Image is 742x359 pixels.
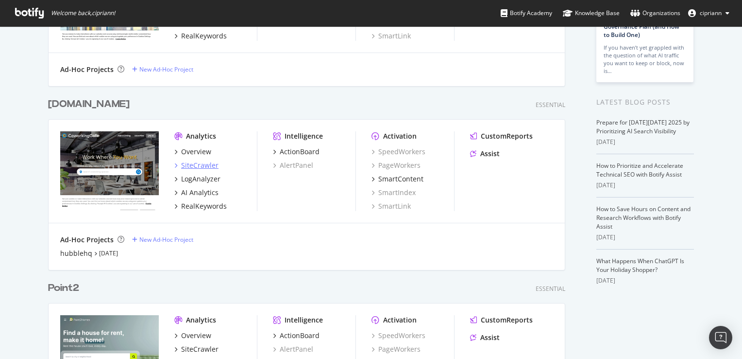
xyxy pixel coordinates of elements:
[371,174,423,184] a: SmartContent
[181,201,227,211] div: RealKeywords
[280,331,320,341] div: ActionBoard
[481,131,533,141] div: CustomReports
[596,276,694,285] div: [DATE]
[630,8,680,18] div: Organizations
[596,205,691,231] a: How to Save Hours on Content and Research Workflows with Botify Assist
[536,101,565,109] div: Essential
[174,147,211,157] a: Overview
[99,249,118,257] a: [DATE]
[371,31,411,41] a: SmartLink
[709,326,732,349] div: Open Intercom Messenger
[48,281,79,295] div: Point2
[48,281,83,295] a: Point2
[480,333,500,342] div: Assist
[596,181,694,190] div: [DATE]
[48,97,130,111] div: [DOMAIN_NAME]
[280,147,320,157] div: ActionBoard
[132,235,193,244] a: New Ad-Hoc Project
[181,161,219,170] div: SiteCrawler
[536,285,565,293] div: Essential
[604,44,686,75] div: If you haven’t yet grappled with the question of what AI traffic you want to keep or block, now is…
[181,31,227,41] div: RealKeywords
[383,131,417,141] div: Activation
[371,147,425,157] a: SpeedWorkers
[371,201,411,211] a: SmartLink
[181,344,219,354] div: SiteCrawler
[470,315,533,325] a: CustomReports
[181,147,211,157] div: Overview
[596,138,694,146] div: [DATE]
[181,174,220,184] div: LogAnalyzer
[139,235,193,244] div: New Ad-Hoc Project
[371,331,425,341] a: SpeedWorkers
[174,161,219,170] a: SiteCrawler
[273,161,313,170] a: AlertPanel
[181,331,211,341] div: Overview
[60,235,114,245] div: Ad-Hoc Projects
[60,65,114,74] div: Ad-Hoc Projects
[700,9,722,17] span: cipriann
[371,161,421,170] a: PageWorkers
[174,31,227,41] a: RealKeywords
[273,331,320,341] a: ActionBoard
[470,131,533,141] a: CustomReports
[48,97,134,111] a: [DOMAIN_NAME]
[60,131,159,210] img: coworkingcafe.com
[371,188,416,197] a: SmartIndex
[139,65,193,73] div: New Ad-Hoc Project
[174,188,219,197] a: AI Analytics
[596,97,694,108] div: Latest Blog Posts
[181,188,219,197] div: AI Analytics
[596,118,690,135] a: Prepare for [DATE][DATE] 2025 by Prioritizing AI Search Visibility
[174,174,220,184] a: LogAnalyzer
[174,344,219,354] a: SiteCrawler
[273,147,320,157] a: ActionBoard
[186,315,216,325] div: Analytics
[596,233,694,242] div: [DATE]
[285,131,323,141] div: Intelligence
[501,8,552,18] div: Botify Academy
[563,8,620,18] div: Knowledge Base
[680,5,737,21] button: cipriann
[273,344,313,354] a: AlertPanel
[186,131,216,141] div: Analytics
[481,315,533,325] div: CustomReports
[174,201,227,211] a: RealKeywords
[60,249,92,258] a: hubblehq
[383,315,417,325] div: Activation
[470,149,500,159] a: Assist
[51,9,115,17] span: Welcome back, cipriann !
[596,162,683,179] a: How to Prioritize and Accelerate Technical SEO with Botify Assist
[132,65,193,73] a: New Ad-Hoc Project
[378,174,423,184] div: SmartContent
[371,344,421,354] a: PageWorkers
[480,149,500,159] div: Assist
[174,331,211,341] a: Overview
[285,315,323,325] div: Intelligence
[596,257,684,274] a: What Happens When ChatGPT Is Your Holiday Shopper?
[470,333,500,342] a: Assist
